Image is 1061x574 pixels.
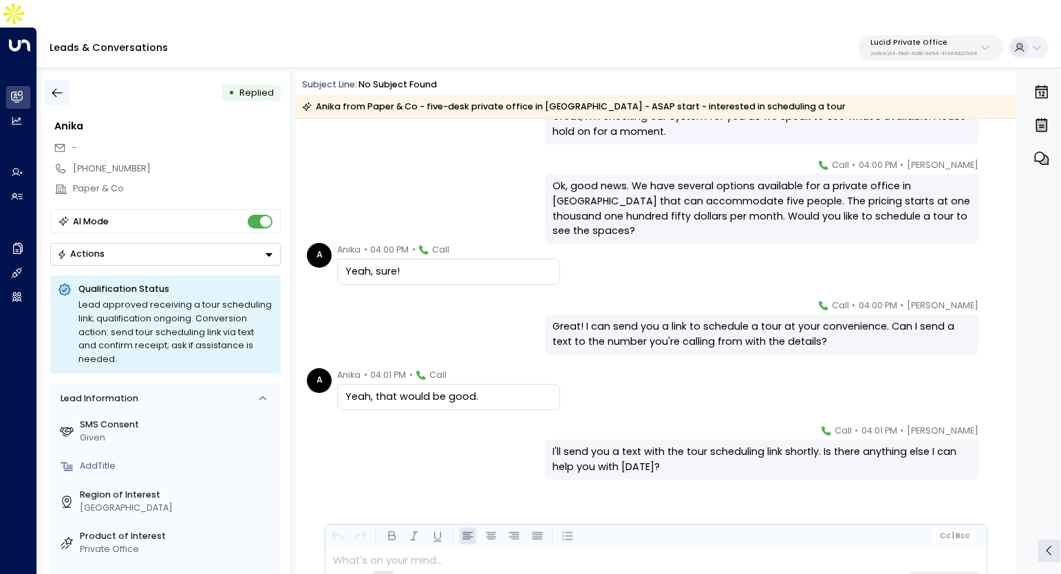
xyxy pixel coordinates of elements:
div: Button group with a nested menu [50,243,281,266]
img: 17_headshot.jpg [984,424,1009,449]
div: Lead Information [56,392,138,405]
p: Lucid Private Office [870,39,977,47]
span: 04:00 PM [859,158,897,172]
span: Call [832,299,849,312]
span: • [901,299,904,312]
div: I'll send you a text with the tour scheduling link shortly. Is there anything else I can help you... [553,445,971,474]
div: A [307,243,332,268]
div: Actions [57,248,105,259]
span: Call [432,243,449,257]
div: AddTitle [80,460,276,473]
div: Yeah, that would be good. [345,390,552,405]
div: Lead approved receiving a tour scheduling link; qualification ongoing. Conversion action: send to... [78,298,273,366]
button: Actions [50,243,281,266]
span: • [409,368,413,382]
span: [PERSON_NAME] [907,299,978,312]
span: 04:00 PM [859,299,897,312]
button: Undo [329,528,346,545]
div: [GEOGRAPHIC_DATA] [80,502,276,515]
button: Redo [352,528,369,545]
button: Cc|Bcc [934,530,975,542]
span: | [952,532,954,540]
div: Paper & Co [73,182,281,195]
span: • [901,158,904,172]
div: Great, I'm checking our system for you as we speak to see what's available. Please hold on for a ... [553,109,971,139]
div: AI Mode [73,215,109,228]
span: Cc Bcc [939,532,970,540]
span: 04:01 PM [861,424,897,438]
span: 04:00 PM [370,243,409,257]
span: [PERSON_NAME] [907,424,978,438]
span: • [364,243,367,257]
span: [PERSON_NAME] [907,158,978,172]
span: Replied [239,87,274,98]
div: A [307,368,332,393]
span: Call [832,158,849,172]
div: Yeah, sure! [345,264,552,279]
span: • [853,299,856,312]
div: Ok, good news. We have several options available for a private office in [GEOGRAPHIC_DATA] that c... [553,179,971,238]
img: 17_headshot.jpg [984,158,1009,183]
p: Qualification Status [78,283,273,295]
div: Anika [54,119,281,134]
div: No subject found [358,78,437,92]
span: • [901,424,904,438]
div: Great! I can send you a link to schedule a tour at your convenience. Can I send a text to the num... [553,319,971,349]
span: • [855,424,859,438]
span: Call [835,424,852,438]
label: Region of Interest [80,489,276,502]
span: Subject Line: [302,78,357,90]
p: 2e8ce2f4-f9a3-4c66-9e54-41e64d227c04 [870,51,977,56]
div: Private Office [80,543,276,556]
span: • [853,158,856,172]
span: - [72,142,77,153]
div: [PHONE_NUMBER] [73,162,281,176]
label: Product of Interest [80,530,276,543]
a: Leads & Conversations [50,41,168,54]
span: Anika [337,243,361,257]
div: • [228,82,235,104]
span: • [364,368,367,382]
span: Call [429,368,447,382]
button: Lucid Private Office2e8ce2f4-f9a3-4c66-9e54-41e64d227c04 [858,35,1003,61]
img: 17_headshot.jpg [984,299,1009,323]
span: • [412,243,416,257]
div: Given [80,432,276,445]
div: Anika from Paper & Co - five-desk private office in [GEOGRAPHIC_DATA] - ASAP start - interested i... [302,100,846,114]
label: SMS Consent [80,418,276,432]
span: Anika [337,368,361,382]
span: 04:01 PM [370,368,406,382]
